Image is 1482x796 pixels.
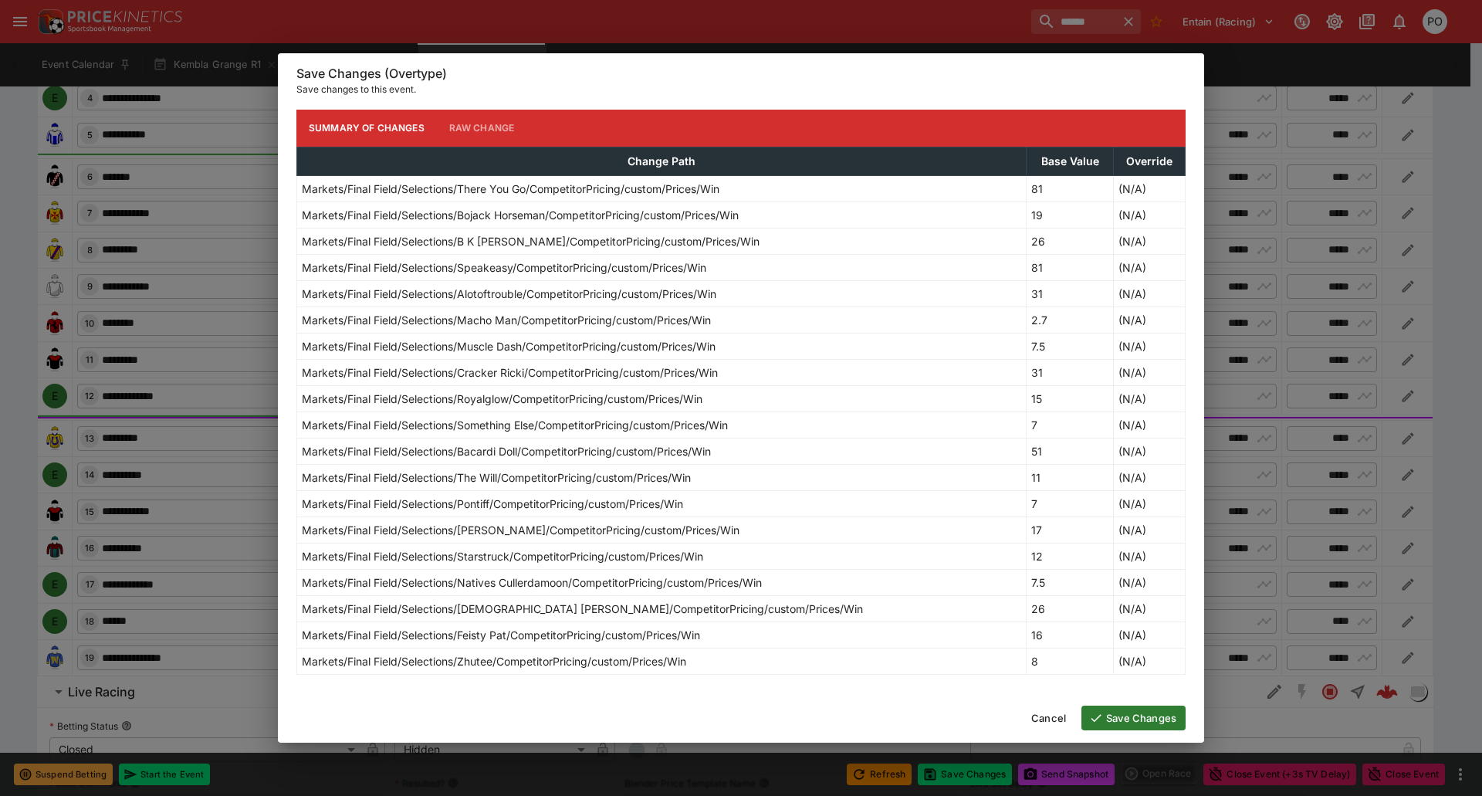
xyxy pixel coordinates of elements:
[1113,543,1185,569] td: (N/A)
[302,469,691,486] p: Markets/Final Field/Selections/The Will/CompetitorPricing/custom/Prices/Win
[1027,438,1113,464] td: 51
[1113,307,1185,333] td: (N/A)
[302,181,719,197] p: Markets/Final Field/Selections/There You Go/CompetitorPricing/custom/Prices/Win
[302,259,706,276] p: Markets/Final Field/Selections/Speakeasy/CompetitorPricing/custom/Prices/Win
[1113,569,1185,595] td: (N/A)
[1027,622,1113,648] td: 16
[302,207,739,223] p: Markets/Final Field/Selections/Bojack Horseman/CompetitorPricing/custom/Prices/Win
[302,574,762,591] p: Markets/Final Field/Selections/Natives Cullerdamoon/CompetitorPricing/custom/Prices/Win
[1027,490,1113,517] td: 7
[1113,202,1185,228] td: (N/A)
[1113,412,1185,438] td: (N/A)
[1027,517,1113,543] td: 17
[302,548,703,564] p: Markets/Final Field/Selections/Starstruck/CompetitorPricing/custom/Prices/Win
[1113,517,1185,543] td: (N/A)
[1113,333,1185,359] td: (N/A)
[296,110,437,147] button: Summary of Changes
[1027,648,1113,674] td: 8
[1113,254,1185,280] td: (N/A)
[1027,569,1113,595] td: 7.5
[1113,438,1185,464] td: (N/A)
[1113,175,1185,202] td: (N/A)
[1113,359,1185,385] td: (N/A)
[1027,147,1113,175] th: Base Value
[302,443,711,459] p: Markets/Final Field/Selections/Bacardi Doll/CompetitorPricing/custom/Prices/Win
[302,522,739,538] p: Markets/Final Field/Selections/[PERSON_NAME]/CompetitorPricing/custom/Prices/Win
[1113,595,1185,622] td: (N/A)
[1027,412,1113,438] td: 7
[302,653,686,669] p: Markets/Final Field/Selections/Zhutee/CompetitorPricing/custom/Prices/Win
[1113,228,1185,254] td: (N/A)
[302,286,716,302] p: Markets/Final Field/Selections/Alotoftrouble/CompetitorPricing/custom/Prices/Win
[302,364,718,381] p: Markets/Final Field/Selections/Cracker Ricki/CompetitorPricing/custom/Prices/Win
[302,627,700,643] p: Markets/Final Field/Selections/Feisty Pat/CompetitorPricing/custom/Prices/Win
[302,601,863,617] p: Markets/Final Field/Selections/[DEMOGRAPHIC_DATA] [PERSON_NAME]/CompetitorPricing/custom/Prices/Win
[1113,385,1185,412] td: (N/A)
[1027,228,1113,254] td: 26
[1027,333,1113,359] td: 7.5
[302,391,702,407] p: Markets/Final Field/Selections/Royalglow/CompetitorPricing/custom/Prices/Win
[1027,595,1113,622] td: 26
[1113,622,1185,648] td: (N/A)
[1081,706,1186,730] button: Save Changes
[302,417,728,433] p: Markets/Final Field/Selections/Something Else/CompetitorPricing/custom/Prices/Win
[302,233,760,249] p: Markets/Final Field/Selections/B K [PERSON_NAME]/CompetitorPricing/custom/Prices/Win
[1027,307,1113,333] td: 2.7
[1027,464,1113,490] td: 11
[1027,359,1113,385] td: 31
[297,147,1027,175] th: Change Path
[1113,147,1185,175] th: Override
[1027,202,1113,228] td: 19
[1022,706,1075,730] button: Cancel
[1113,280,1185,307] td: (N/A)
[302,312,711,328] p: Markets/Final Field/Selections/Macho Man/CompetitorPricing/custom/Prices/Win
[1027,543,1113,569] td: 12
[302,496,683,512] p: Markets/Final Field/Selections/Pontiff/CompetitorPricing/custom/Prices/Win
[302,338,716,354] p: Markets/Final Field/Selections/Muscle Dash/CompetitorPricing/custom/Prices/Win
[1027,385,1113,412] td: 15
[1027,175,1113,202] td: 81
[1113,464,1185,490] td: (N/A)
[1027,280,1113,307] td: 31
[296,82,1186,97] p: Save changes to this event.
[437,110,527,147] button: Raw Change
[296,66,1186,82] h6: Save Changes (Overtype)
[1113,490,1185,517] td: (N/A)
[1027,254,1113,280] td: 81
[1113,648,1185,674] td: (N/A)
